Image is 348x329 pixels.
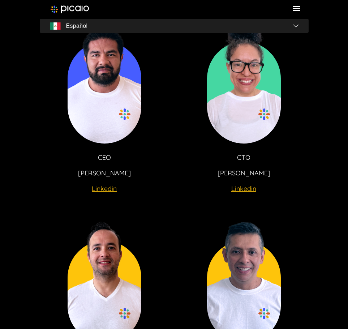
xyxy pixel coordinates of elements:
p: [PERSON_NAME] [218,168,270,178]
u: Linkedin [92,184,117,193]
img: image [51,5,89,13]
img: image [68,17,141,144]
button: flagEspañolflag [40,19,309,33]
img: image [207,17,281,144]
p: CEO [98,153,111,163]
p: CTO [237,153,250,163]
a: Linkedin [231,184,256,194]
img: flag [50,22,61,30]
img: flag [293,24,298,27]
u: Linkedin [231,184,256,193]
p: [PERSON_NAME] [78,168,131,178]
a: Linkedin [92,184,117,194]
span: Español [66,21,88,31]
